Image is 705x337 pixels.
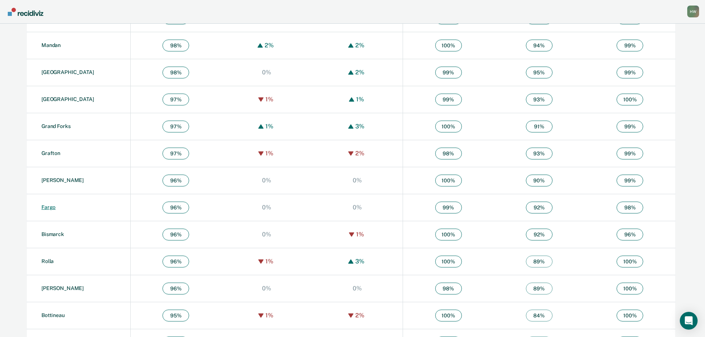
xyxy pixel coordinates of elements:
[526,283,553,294] span: 89 %
[353,69,366,76] div: 2%
[354,96,366,103] div: 1%
[617,94,643,105] span: 100 %
[162,67,189,78] span: 98 %
[41,312,65,318] a: Bottineau
[162,256,189,267] span: 96 %
[353,312,366,319] div: 2%
[260,285,273,292] div: 0%
[435,67,462,78] span: 99 %
[41,285,84,291] a: [PERSON_NAME]
[526,310,553,321] span: 84 %
[617,229,643,240] span: 96 %
[526,229,553,240] span: 92 %
[435,175,462,186] span: 100 %
[353,258,366,265] div: 3%
[260,231,273,238] div: 0%
[41,204,56,210] a: Fargo
[617,67,643,78] span: 99 %
[41,177,84,183] a: [PERSON_NAME]
[162,175,189,186] span: 96 %
[435,256,462,267] span: 100 %
[435,148,462,159] span: 98 %
[263,150,275,157] div: 1%
[526,67,553,78] span: 95 %
[263,42,276,49] div: 2%
[41,150,60,156] a: Grafton
[617,256,643,267] span: 100 %
[617,202,643,213] span: 98 %
[526,148,553,159] span: 93 %
[435,310,462,321] span: 100 %
[41,96,94,102] a: [GEOGRAPHIC_DATA]
[260,204,273,211] div: 0%
[617,121,643,132] span: 99 %
[162,202,189,213] span: 96 %
[687,6,699,17] div: H W
[435,283,462,294] span: 98 %
[263,123,275,130] div: 1%
[162,94,189,105] span: 97 %
[435,202,462,213] span: 99 %
[263,312,275,319] div: 1%
[526,121,553,132] span: 91 %
[351,204,364,211] div: 0%
[526,40,553,51] span: 94 %
[351,177,364,184] div: 0%
[435,121,462,132] span: 100 %
[41,42,61,48] a: Mandan
[617,175,643,186] span: 99 %
[41,123,70,129] a: Grand Forks
[526,256,553,267] span: 89 %
[8,8,43,16] img: Recidiviz
[162,40,189,51] span: 98 %
[41,69,94,75] a: [GEOGRAPHIC_DATA]
[526,94,553,105] span: 93 %
[41,231,64,237] a: Bismarck
[526,175,553,186] span: 90 %
[260,177,273,184] div: 0%
[353,150,366,157] div: 2%
[41,258,54,264] a: Rolla
[435,40,462,51] span: 100 %
[162,148,189,159] span: 97 %
[162,283,189,294] span: 96 %
[353,123,366,130] div: 3%
[617,310,643,321] span: 100 %
[260,69,273,76] div: 0%
[354,231,366,238] div: 1%
[162,229,189,240] span: 96 %
[263,258,275,265] div: 1%
[353,42,366,49] div: 2%
[617,148,643,159] span: 99 %
[162,310,189,321] span: 95 %
[526,202,553,213] span: 92 %
[687,6,699,17] button: Profile dropdown button
[263,96,275,103] div: 1%
[617,283,643,294] span: 100 %
[680,312,698,330] div: Open Intercom Messenger
[617,40,643,51] span: 99 %
[351,285,364,292] div: 0%
[435,229,462,240] span: 100 %
[435,94,462,105] span: 99 %
[162,121,189,132] span: 97 %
